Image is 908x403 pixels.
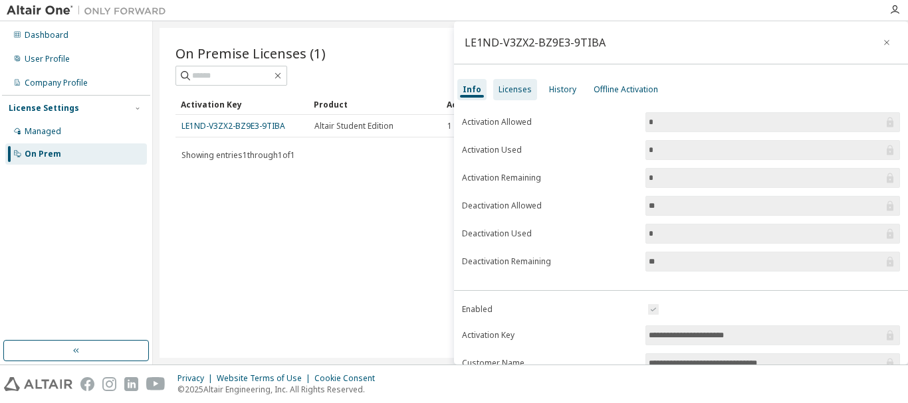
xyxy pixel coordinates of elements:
img: altair_logo.svg [4,377,72,391]
div: On Prem [25,149,61,159]
span: On Premise Licenses (1) [175,44,326,62]
label: Activation Used [462,145,637,155]
p: © 2025 Altair Engineering, Inc. All Rights Reserved. [177,384,383,395]
div: Offline Activation [594,84,658,95]
div: Privacy [177,373,217,384]
label: Enabled [462,304,637,315]
label: Activation Remaining [462,173,637,183]
div: Info [463,84,481,95]
label: Customer Name [462,358,637,368]
div: LE1ND-V3ZX2-BZ9E3-9TIBA [465,37,606,48]
div: Product [314,94,436,115]
img: linkedin.svg [124,377,138,391]
div: History [549,84,576,95]
span: 1 [447,121,452,131]
img: facebook.svg [80,377,94,391]
span: Altair Student Edition [314,121,394,131]
img: instagram.svg [102,377,116,391]
img: youtube.svg [146,377,166,391]
div: Dashboard [25,30,68,40]
div: Activation Allowed [447,94,569,115]
span: Showing entries 1 through 1 of 1 [181,149,295,161]
div: Company Profile [25,78,88,88]
div: Activation Key [181,94,303,115]
div: Cookie Consent [314,373,383,384]
img: Altair One [7,4,173,17]
label: Deactivation Allowed [462,201,637,211]
div: License Settings [9,103,79,114]
div: Website Terms of Use [217,373,314,384]
label: Activation Allowed [462,117,637,127]
label: Activation Key [462,330,637,341]
div: User Profile [25,54,70,64]
div: Licenses [499,84,532,95]
a: LE1ND-V3ZX2-BZ9E3-9TIBA [181,120,285,131]
label: Deactivation Used [462,228,637,239]
label: Deactivation Remaining [462,256,637,267]
div: Managed [25,126,61,137]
